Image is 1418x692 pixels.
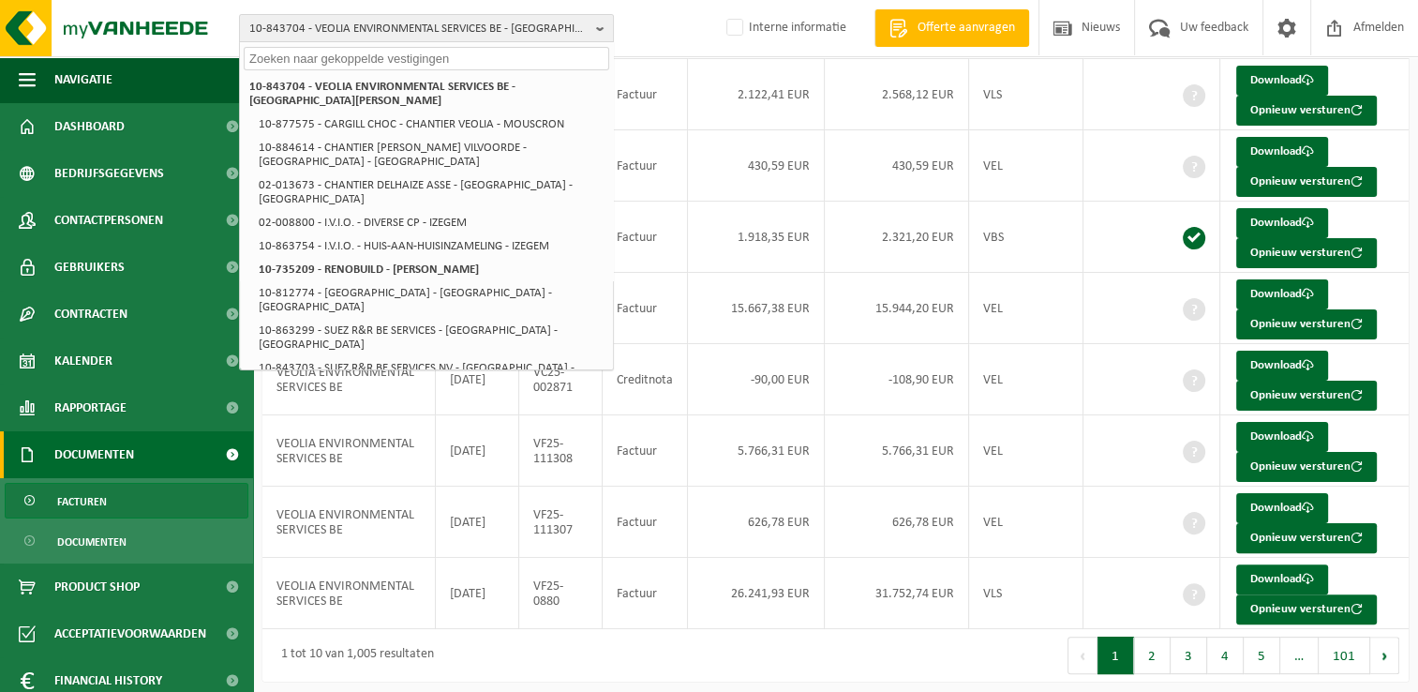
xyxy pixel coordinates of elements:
button: Opnieuw versturen [1236,309,1377,339]
td: Factuur [603,558,688,629]
span: Documenten [57,524,127,560]
button: 3 [1171,637,1207,674]
td: Factuur [603,130,688,202]
td: [DATE] [436,415,520,487]
button: 10-843704 - VEOLIA ENVIRONMENTAL SERVICES BE - [GEOGRAPHIC_DATA][PERSON_NAME] [239,14,614,42]
span: Dashboard [54,103,125,150]
td: Factuur [603,202,688,273]
td: VEOLIA ENVIRONMENTAL SERVICES BE [262,344,436,415]
td: 430,59 EUR [688,130,825,202]
a: Download [1236,279,1328,309]
span: Facturen [57,484,107,519]
button: 2 [1134,637,1171,674]
td: 31.752,74 EUR [825,558,969,629]
td: 5.766,31 EUR [825,415,969,487]
button: 1 [1097,637,1134,674]
button: Opnieuw versturen [1236,96,1377,126]
a: Download [1236,137,1328,167]
td: VEL [969,415,1083,487]
a: Download [1236,564,1328,594]
li: 10-884614 - CHANTIER [PERSON_NAME] VILVOORDE - [GEOGRAPHIC_DATA] - [GEOGRAPHIC_DATA] [253,136,609,173]
a: Download [1236,66,1328,96]
td: 1.918,35 EUR [688,202,825,273]
td: 5.766,31 EUR [688,415,825,487]
button: Opnieuw versturen [1236,523,1377,553]
li: 10-812774 - [GEOGRAPHIC_DATA] - [GEOGRAPHIC_DATA] - [GEOGRAPHIC_DATA] [253,281,609,319]
td: 626,78 EUR [688,487,825,558]
td: VEOLIA ENVIRONMENTAL SERVICES BE [262,487,436,558]
li: 10-863299 - SUEZ R&R BE SERVICES - [GEOGRAPHIC_DATA] - [GEOGRAPHIC_DATA] [253,319,609,356]
td: VEL [969,273,1083,344]
td: 430,59 EUR [825,130,969,202]
a: Download [1236,422,1328,452]
td: VEOLIA ENVIRONMENTAL SERVICES BE [262,415,436,487]
td: Creditnota [603,344,688,415]
td: [DATE] [436,558,520,629]
button: Opnieuw versturen [1236,167,1377,197]
li: 10-877575 - CARGILL CHOC - CHANTIER VEOLIA - MOUSCRON [253,113,609,136]
td: [DATE] [436,344,520,415]
td: VC25-002871 [519,344,603,415]
td: 15.667,38 EUR [688,273,825,344]
button: 101 [1319,637,1370,674]
a: Download [1236,351,1328,381]
span: Documenten [54,431,134,478]
td: Factuur [603,415,688,487]
a: Download [1236,493,1328,523]
span: Acceptatievoorwaarden [54,610,206,657]
td: [DATE] [436,487,520,558]
td: VF25-0880 [519,558,603,629]
button: Opnieuw versturen [1236,452,1377,482]
li: 02-008800 - I.V.I.O. - DIVERSE CP - IZEGEM [253,211,609,234]
li: 10-843703 - SUEZ R&R BE SERVICES NV - [GEOGRAPHIC_DATA] - ZULTE [253,356,609,394]
button: 4 [1207,637,1244,674]
span: Contracten [54,291,127,338]
a: Facturen [5,483,248,519]
span: Product Shop [54,564,140,610]
span: Bedrijfsgegevens [54,150,164,197]
input: Zoeken naar gekoppelde vestigingen [244,47,609,70]
td: VLS [969,558,1083,629]
span: 10-843704 - VEOLIA ENVIRONMENTAL SERVICES BE - [GEOGRAPHIC_DATA][PERSON_NAME] [249,15,589,43]
label: Interne informatie [723,14,846,42]
td: -108,90 EUR [825,344,969,415]
a: Documenten [5,523,248,559]
td: 26.241,93 EUR [688,558,825,629]
td: -90,00 EUR [688,344,825,415]
button: Opnieuw versturen [1236,238,1377,268]
td: VEOLIA ENVIRONMENTAL SERVICES BE [262,558,436,629]
td: Factuur [603,487,688,558]
span: Kalender [54,338,112,384]
td: VEL [969,344,1083,415]
td: 2.321,20 EUR [825,202,969,273]
strong: 10-843704 - VEOLIA ENVIRONMENTAL SERVICES BE - [GEOGRAPHIC_DATA][PERSON_NAME] [249,81,515,107]
td: Factuur [603,273,688,344]
td: VEL [969,130,1083,202]
span: … [1280,637,1319,674]
button: Opnieuw versturen [1236,594,1377,624]
td: Factuur [603,59,688,130]
td: VF25-111308 [519,415,603,487]
span: Offerte aanvragen [913,19,1020,38]
span: Rapportage [54,384,127,431]
span: Contactpersonen [54,197,163,244]
td: 2.568,12 EUR [825,59,969,130]
td: 626,78 EUR [825,487,969,558]
td: 2.122,41 EUR [688,59,825,130]
td: 15.944,20 EUR [825,273,969,344]
button: Next [1370,637,1399,674]
strong: 10-735209 - RENOBUILD - [PERSON_NAME] [259,263,479,276]
span: Gebruikers [54,244,125,291]
a: Offerte aanvragen [874,9,1029,47]
td: VF25-111307 [519,487,603,558]
div: 1 tot 10 van 1,005 resultaten [272,639,434,672]
button: Previous [1067,637,1097,674]
button: 5 [1244,637,1280,674]
span: Navigatie [54,56,112,103]
button: Opnieuw versturen [1236,381,1377,411]
li: 02-013673 - CHANTIER DELHAIZE ASSE - [GEOGRAPHIC_DATA] - [GEOGRAPHIC_DATA] [253,173,609,211]
td: VLS [969,59,1083,130]
a: Download [1236,208,1328,238]
td: VEL [969,487,1083,558]
td: VBS [969,202,1083,273]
